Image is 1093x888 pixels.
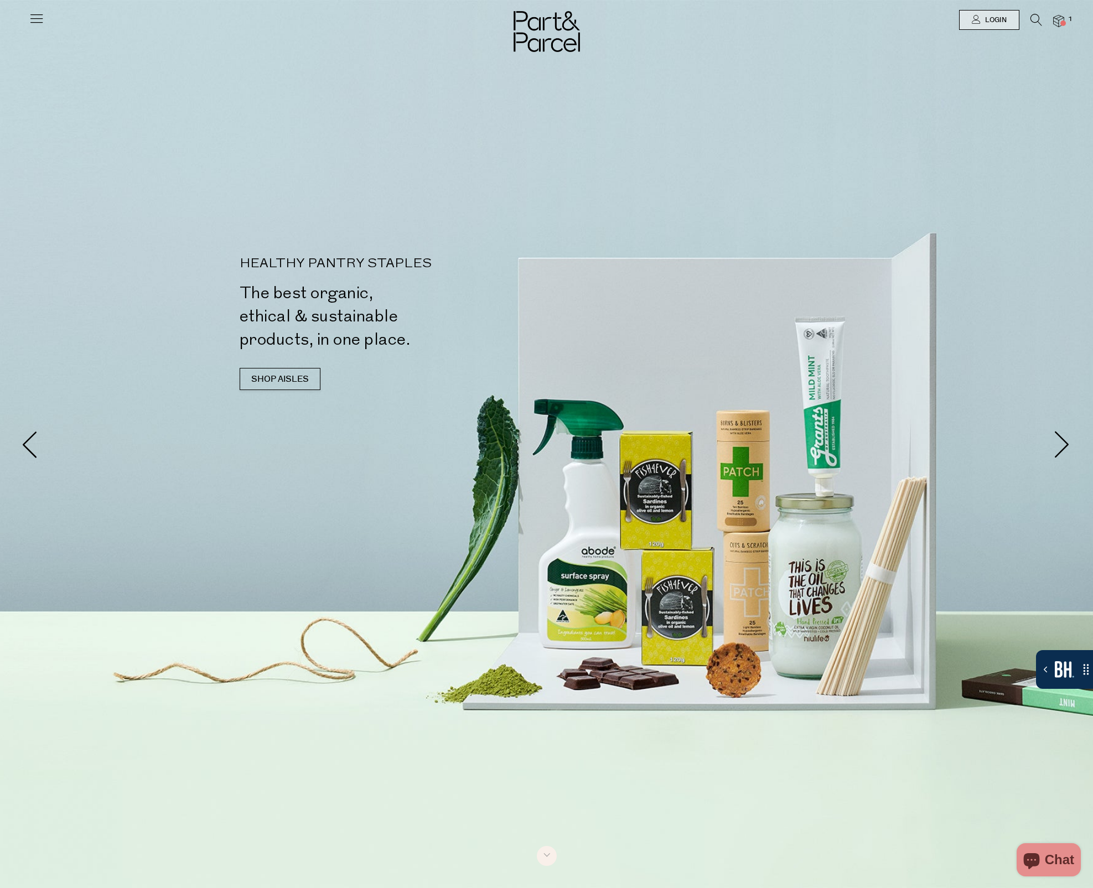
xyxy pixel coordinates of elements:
[959,10,1019,30] a: Login
[240,368,320,390] a: SHOP AISLES
[240,257,551,271] p: HEALTHY PANTRY STAPLES
[240,282,551,351] h2: The best organic, ethical & sustainable products, in one place.
[514,11,580,52] img: Part&Parcel
[1013,843,1084,879] inbox-online-store-chat: Shopify online store chat
[1065,14,1075,24] span: 1
[1053,15,1064,27] a: 1
[982,15,1007,25] span: Login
